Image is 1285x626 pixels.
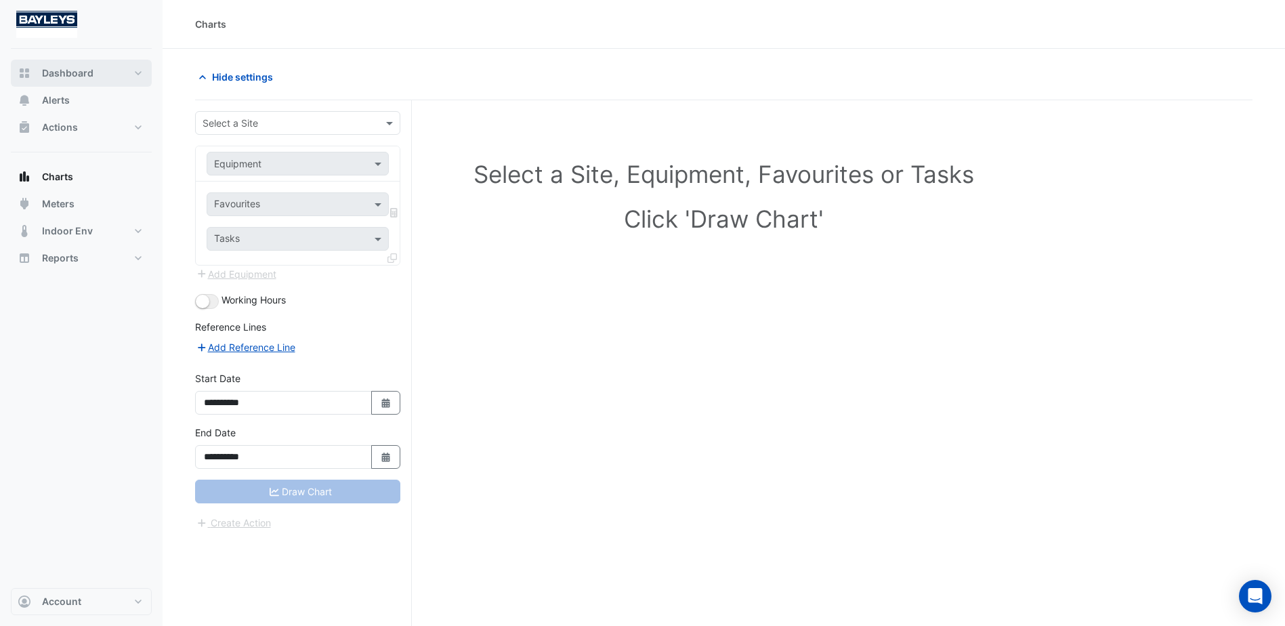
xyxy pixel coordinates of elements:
[11,217,152,245] button: Indoor Env
[18,93,31,107] app-icon: Alerts
[42,121,78,134] span: Actions
[42,66,93,80] span: Dashboard
[11,245,152,272] button: Reports
[11,163,152,190] button: Charts
[387,252,397,264] span: Clone Favourites and Tasks from this Equipment to other Equipment
[222,294,286,306] span: Working Hours
[11,60,152,87] button: Dashboard
[42,224,93,238] span: Indoor Env
[225,205,1223,233] h1: Click 'Draw Chart'
[380,451,392,463] fa-icon: Select Date
[42,197,75,211] span: Meters
[18,66,31,80] app-icon: Dashboard
[42,170,73,184] span: Charts
[195,339,296,355] button: Add Reference Line
[18,224,31,238] app-icon: Indoor Env
[42,93,70,107] span: Alerts
[388,207,400,218] span: Choose Function
[212,196,260,214] div: Favourites
[212,231,240,249] div: Tasks
[18,121,31,134] app-icon: Actions
[195,65,282,89] button: Hide settings
[18,197,31,211] app-icon: Meters
[42,595,81,608] span: Account
[16,11,77,38] img: Company Logo
[11,114,152,141] button: Actions
[195,371,240,385] label: Start Date
[1239,580,1271,612] div: Open Intercom Messenger
[212,70,273,84] span: Hide settings
[11,87,152,114] button: Alerts
[195,425,236,440] label: End Date
[195,320,266,334] label: Reference Lines
[11,190,152,217] button: Meters
[195,17,226,31] div: Charts
[42,251,79,265] span: Reports
[18,251,31,265] app-icon: Reports
[11,588,152,615] button: Account
[380,397,392,409] fa-icon: Select Date
[18,170,31,184] app-icon: Charts
[195,516,272,527] app-escalated-ticket-create-button: Please correct errors first
[225,160,1223,188] h1: Select a Site, Equipment, Favourites or Tasks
